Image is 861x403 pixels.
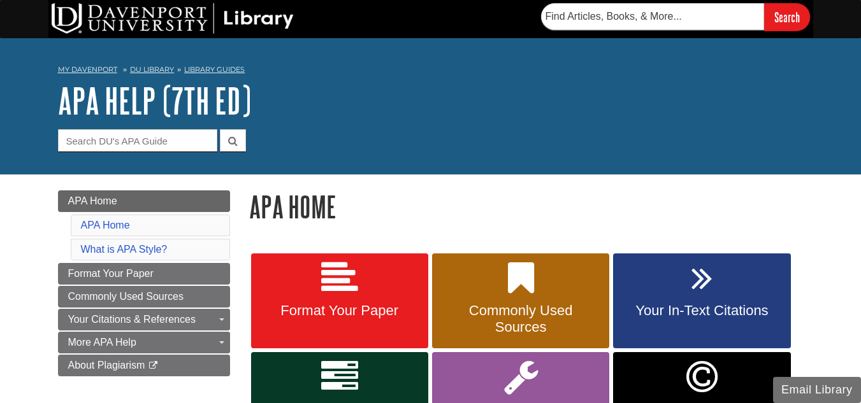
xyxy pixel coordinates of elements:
span: Your In-Text Citations [623,302,781,319]
input: Search DU's APA Guide [58,129,217,152]
span: About Plagiarism [68,360,145,371]
input: Find Articles, Books, & More... [541,3,764,30]
span: Format Your Paper [68,268,154,279]
input: Search [764,3,810,31]
h1: APA Home [249,190,804,223]
a: Your Citations & References [58,309,230,330]
a: Commonly Used Sources [58,286,230,308]
span: Commonly Used Sources [68,291,184,302]
a: Commonly Used Sources [432,253,609,349]
form: Searches DU Library's articles, books, and more [541,3,810,31]
a: APA Home [81,220,130,230]
i: This link opens in a new window [148,362,159,370]
span: Format Your Paper [261,302,419,319]
nav: breadcrumb [58,61,804,81]
a: More APA Help [58,332,230,353]
a: My Davenport [58,64,117,75]
span: Your Citations & References [68,314,196,325]
a: DU Library [130,65,174,74]
a: Your In-Text Citations [613,253,790,349]
a: APA Help (7th Ed) [58,81,251,120]
a: APA Home [58,190,230,212]
span: Commonly Used Sources [442,302,600,336]
span: APA Home [68,195,117,206]
button: Email Library [773,377,861,403]
span: More APA Help [68,337,136,348]
a: Library Guides [184,65,245,74]
a: About Plagiarism [58,355,230,376]
a: Format Your Paper [251,253,428,349]
a: Format Your Paper [58,263,230,285]
a: What is APA Style? [81,244,168,255]
img: DU Library [52,3,294,34]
